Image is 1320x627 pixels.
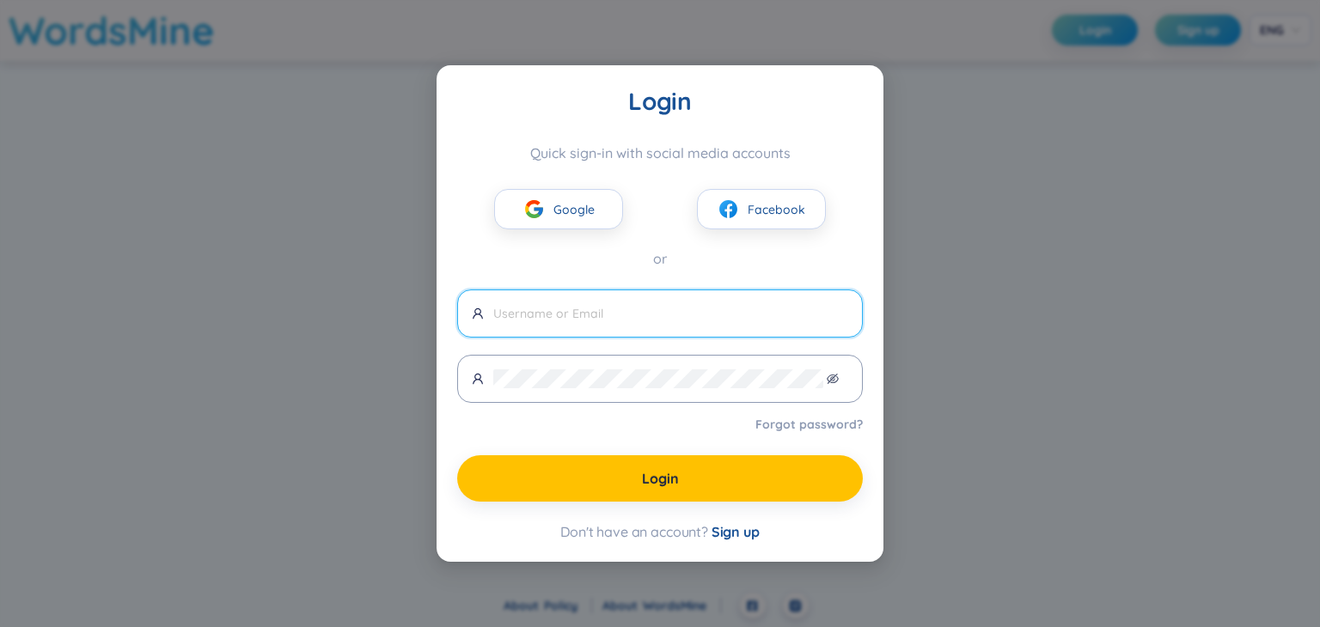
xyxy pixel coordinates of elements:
a: Forgot password? [755,416,863,433]
button: googleGoogle [494,189,623,229]
span: Google [553,200,595,219]
input: Username or Email [493,304,848,323]
span: eye-invisible [827,373,839,385]
div: or [457,248,863,270]
span: Facebook [748,200,805,219]
div: Login [457,86,863,117]
span: user [472,373,484,385]
div: Quick sign-in with social media accounts [457,144,863,161]
div: Don't have an account? [457,522,863,541]
span: user [472,307,484,320]
span: Login [642,469,679,488]
button: facebookFacebook [697,189,826,229]
img: facebook [718,198,739,220]
button: Login [457,455,863,502]
span: Sign up [712,523,760,540]
img: google [523,198,545,220]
